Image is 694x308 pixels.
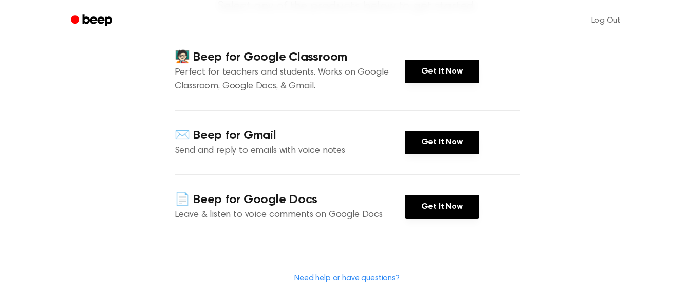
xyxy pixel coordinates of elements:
[175,127,405,144] h4: ✉️ Beep for Gmail
[175,49,405,66] h4: 🧑🏻‍🏫 Beep for Google Classroom
[175,191,405,208] h4: 📄 Beep for Google Docs
[294,274,400,282] a: Need help or have questions?
[175,66,405,94] p: Perfect for teachers and students. Works on Google Classroom, Google Docs, & Gmail.
[64,11,122,31] a: Beep
[175,208,405,222] p: Leave & listen to voice comments on Google Docs
[405,195,479,219] a: Get It Now
[581,8,631,33] a: Log Out
[405,60,479,83] a: Get It Now
[175,144,405,158] p: Send and reply to emails with voice notes
[405,131,479,154] a: Get It Now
